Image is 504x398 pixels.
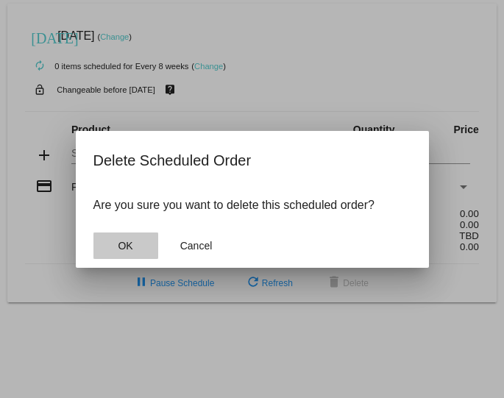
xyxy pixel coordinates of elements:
[118,240,132,252] span: OK
[93,199,411,212] p: Are you sure you want to delete this scheduled order?
[93,149,411,172] h2: Delete Scheduled Order
[93,232,158,259] button: Close dialog
[164,232,229,259] button: Close dialog
[180,240,213,252] span: Cancel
